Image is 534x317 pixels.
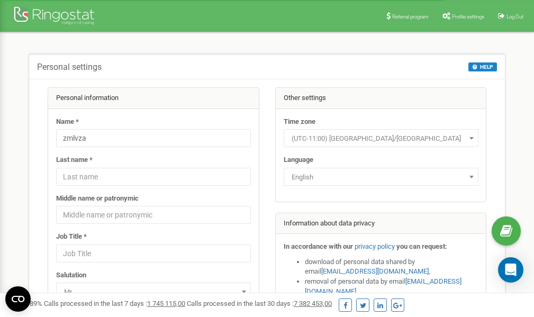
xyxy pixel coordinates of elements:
[396,242,447,250] strong: you can request:
[468,62,497,71] button: HELP
[287,131,475,146] span: (UTC-11:00) Pacific/Midway
[56,244,251,262] input: Job Title
[284,168,478,186] span: English
[355,242,395,250] a: privacy policy
[321,267,429,275] a: [EMAIL_ADDRESS][DOMAIN_NAME]
[56,206,251,224] input: Middle name or patronymic
[284,129,478,147] span: (UTC-11:00) Pacific/Midway
[60,285,247,300] span: Mr.
[187,300,332,307] span: Calls processed in the last 30 days :
[56,129,251,147] input: Name
[56,194,139,204] label: Middle name or patronymic
[392,14,429,20] span: Referral program
[56,270,86,280] label: Salutation
[56,283,251,301] span: Mr.
[56,168,251,186] input: Last name
[56,117,79,127] label: Name *
[147,300,185,307] u: 1 745 115,00
[305,277,478,296] li: removal of personal data by email ,
[506,14,523,20] span: Log Out
[305,257,478,277] li: download of personal data shared by email ,
[37,62,102,72] h5: Personal settings
[5,286,31,312] button: Open CMP widget
[284,242,353,250] strong: In accordance with our
[56,155,93,165] label: Last name *
[284,117,315,127] label: Time zone
[287,170,475,185] span: English
[276,213,486,234] div: Information about data privacy
[44,300,185,307] span: Calls processed in the last 7 days :
[48,88,259,109] div: Personal information
[452,14,484,20] span: Profile settings
[56,232,87,242] label: Job Title *
[284,155,313,165] label: Language
[276,88,486,109] div: Other settings
[498,257,523,283] div: Open Intercom Messenger
[294,300,332,307] u: 7 382 453,00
